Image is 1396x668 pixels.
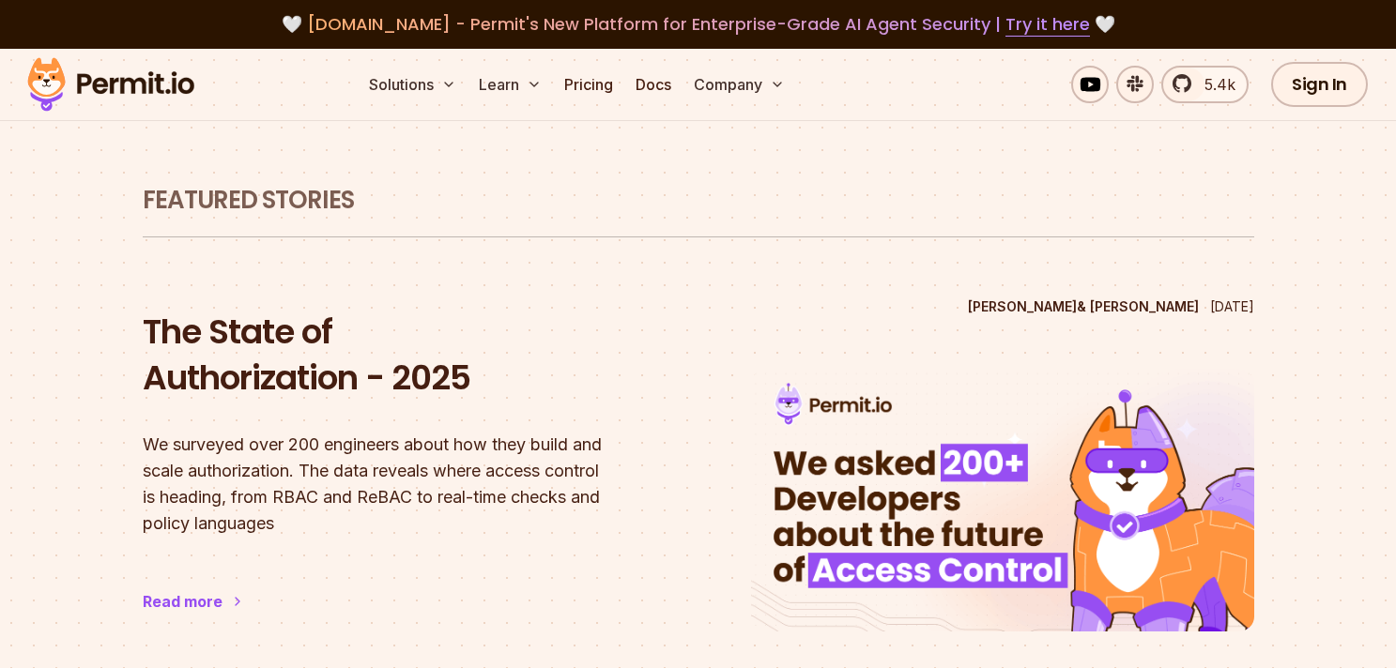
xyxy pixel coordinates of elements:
p: [PERSON_NAME] & [PERSON_NAME] [968,297,1199,316]
p: We surveyed over 200 engineers about how they build and scale authorization. The data reveals whe... [143,432,646,537]
a: Sign In [1271,62,1368,107]
a: Try it here [1005,12,1090,37]
h2: The State of Authorization - 2025 [143,309,646,402]
time: [DATE] [1210,298,1254,314]
h1: Featured Stories [143,184,1254,218]
div: Read more [143,590,222,613]
button: Company [686,66,792,103]
button: Solutions [361,66,464,103]
span: 5.4k [1193,73,1235,96]
button: Learn [471,66,549,103]
div: 🤍 🤍 [45,11,1351,38]
a: Docs [628,66,679,103]
a: 5.4k [1161,66,1249,103]
span: [DOMAIN_NAME] - Permit's New Platform for Enterprise-Grade AI Agent Security | [307,12,1090,36]
img: The State of Authorization - 2025 [751,369,1254,631]
a: Pricing [557,66,621,103]
img: Permit logo [19,53,203,116]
